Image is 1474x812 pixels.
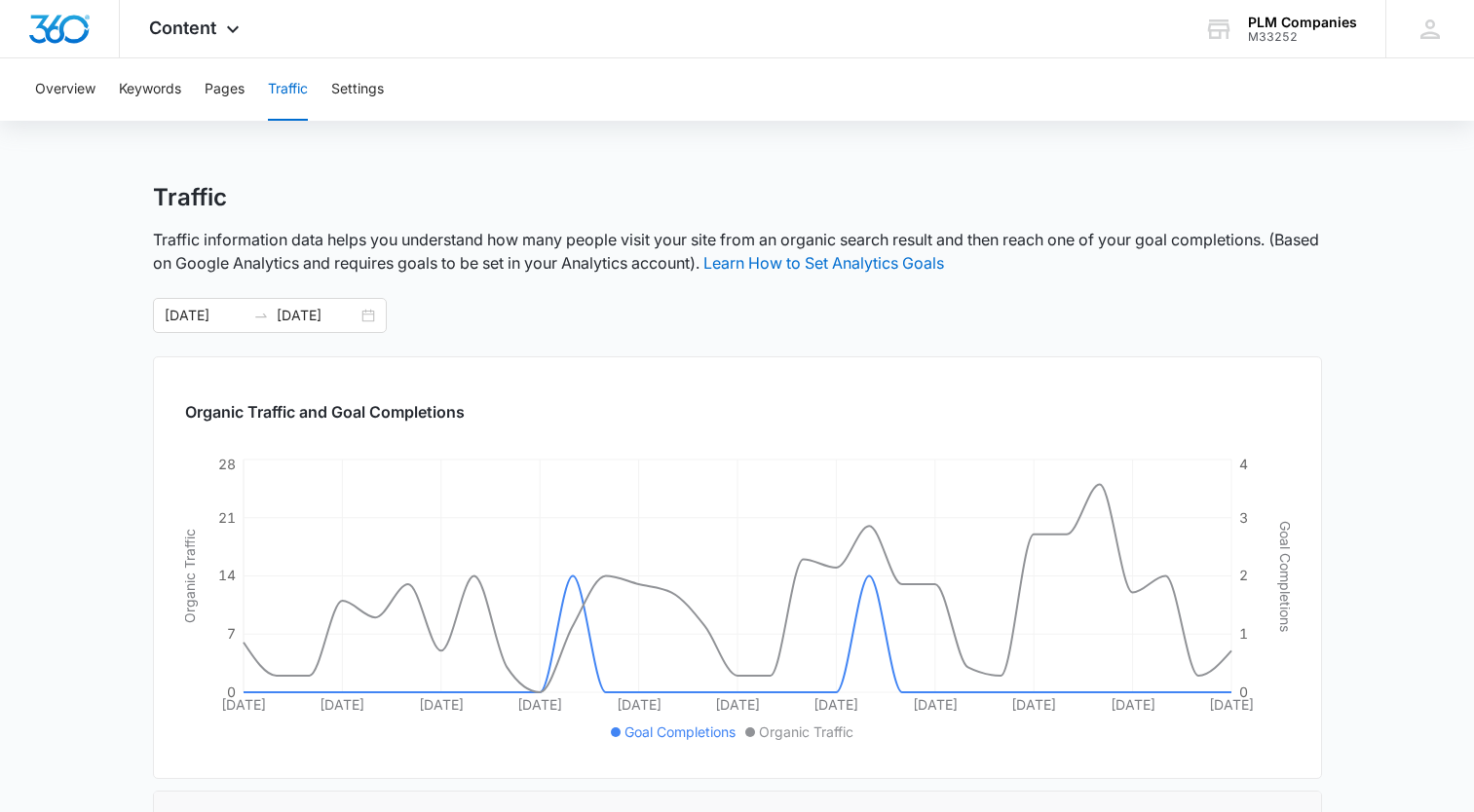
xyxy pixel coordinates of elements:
button: Traffic [268,58,308,121]
tspan: 28 [218,456,236,472]
button: Overview [35,58,95,121]
tspan: [DATE] [517,696,562,713]
button: Pages [205,58,245,121]
input: Start date [165,305,246,326]
tspan: 7 [227,625,236,642]
span: Goal Completions [624,721,736,742]
span: Content [149,18,216,38]
tspan: [DATE] [1011,696,1056,713]
tspan: [DATE] [1209,696,1254,713]
tspan: [DATE] [616,696,661,713]
tspan: 1 [1239,625,1248,642]
span: swap-right [253,308,269,323]
tspan: [DATE] [221,696,266,713]
tspan: [DATE] [320,696,364,713]
tspan: 14 [218,567,236,583]
tspan: [DATE] [813,696,858,713]
tspan: 0 [1239,683,1248,700]
tspan: 2 [1239,567,1248,583]
tspan: 0 [227,683,236,700]
input: End date [277,305,358,326]
tspan: Organic Traffic [180,529,198,623]
tspan: 3 [1239,509,1248,526]
span: Organic Traffic [759,721,853,742]
tspan: Goal Completions [1277,521,1294,632]
h1: Traffic [153,183,227,212]
tspan: 21 [218,509,236,526]
button: Keywords [119,58,181,121]
span: to [253,308,269,323]
div: account id [1248,30,1357,44]
tspan: [DATE] [912,696,957,713]
h2: Organic Traffic and Goal Completions [185,400,1290,424]
tspan: [DATE] [715,696,760,713]
div: account name [1248,15,1357,30]
tspan: [DATE] [418,696,463,713]
p: Traffic information data helps you understand how many people visit your site from an organic sea... [153,228,1322,275]
button: Settings [331,58,384,121]
tspan: 4 [1239,456,1248,472]
a: Learn How to Set Analytics Goals [703,253,944,273]
tspan: [DATE] [1110,696,1154,713]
